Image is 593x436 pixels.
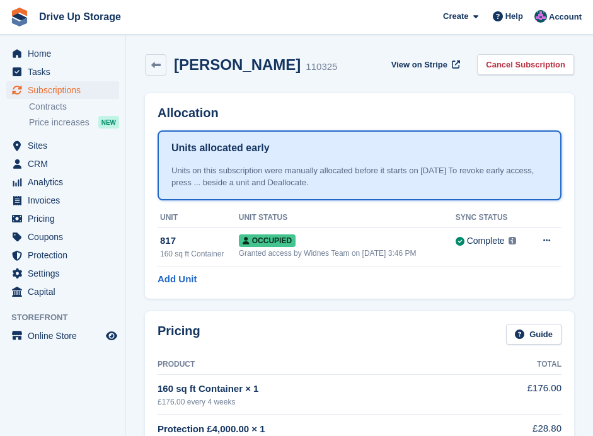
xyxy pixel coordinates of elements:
a: View on Stripe [386,54,463,75]
span: Tasks [28,63,103,81]
a: menu [6,246,119,264]
a: Cancel Subscription [477,54,574,75]
a: menu [6,81,119,99]
span: Pricing [28,210,103,227]
a: menu [6,210,119,227]
a: Price increases NEW [29,115,119,129]
span: Occupied [239,234,296,247]
a: menu [6,327,119,345]
th: Sync Status [456,208,529,228]
div: Complete [467,234,505,248]
span: Capital [28,283,103,301]
span: Price increases [29,117,89,129]
h2: [PERSON_NAME] [174,56,301,73]
td: £176.00 [500,374,561,414]
div: £176.00 every 4 weeks [158,396,500,408]
span: Create [443,10,468,23]
span: Protection [28,246,103,264]
h1: Units allocated early [171,141,270,156]
span: Account [549,11,582,23]
div: 110325 [306,60,337,74]
a: Contracts [29,101,119,113]
a: menu [6,283,119,301]
div: 817 [160,234,239,248]
div: 160 sq ft Container × 1 [158,382,500,396]
span: Storefront [11,311,125,324]
span: CRM [28,155,103,173]
h2: Pricing [158,324,200,345]
span: Sites [28,137,103,154]
span: Help [505,10,523,23]
span: Invoices [28,192,103,209]
a: menu [6,173,119,191]
span: Subscriptions [28,81,103,99]
a: menu [6,265,119,282]
a: menu [6,155,119,173]
a: Preview store [104,328,119,343]
th: Product [158,355,500,375]
a: menu [6,192,119,209]
span: Coupons [28,228,103,246]
a: Drive Up Storage [34,6,126,27]
span: View on Stripe [391,59,447,71]
a: menu [6,137,119,154]
a: menu [6,45,119,62]
span: Online Store [28,327,103,345]
th: Unit Status [239,208,456,228]
div: NEW [98,116,119,129]
div: 160 sq ft Container [160,248,239,260]
div: Units on this subscription were manually allocated before it starts on [DATE] To revoke early acc... [171,164,548,189]
div: Granted access by Widnes Team on [DATE] 3:46 PM [239,248,456,259]
img: stora-icon-8386f47178a22dfd0bd8f6a31ec36ba5ce8667c1dd55bd0f319d3a0aa187defe.svg [10,8,29,26]
span: Home [28,45,103,62]
a: menu [6,63,119,81]
a: Guide [506,324,561,345]
span: Analytics [28,173,103,191]
th: Total [500,355,561,375]
img: Andy [534,10,547,23]
span: Settings [28,265,103,282]
img: icon-info-grey-7440780725fd019a000dd9b08b2336e03edf1995a4989e88bcd33f0948082b44.svg [509,237,516,244]
th: Unit [158,208,239,228]
a: Add Unit [158,272,197,287]
h2: Allocation [158,106,561,120]
a: menu [6,228,119,246]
